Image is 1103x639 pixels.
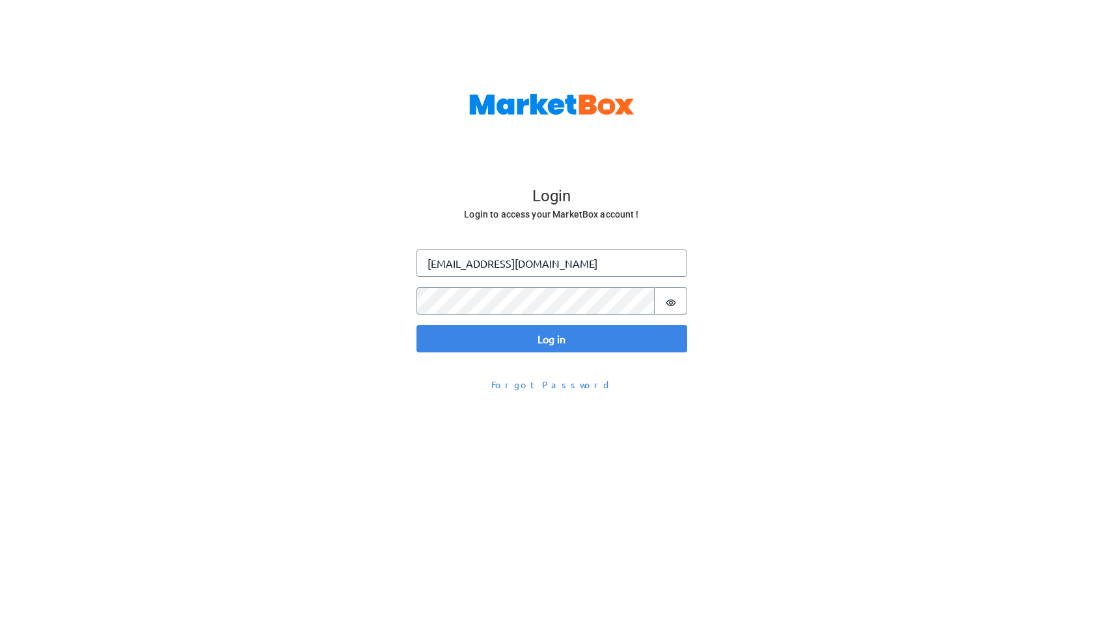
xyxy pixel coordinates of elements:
button: Show password [655,287,687,315]
h6: Login to access your MarketBox account ! [418,206,686,223]
h4: Login [418,187,686,206]
button: Forgot Password [483,373,621,396]
input: Enter your email [416,249,687,277]
button: Log in [416,325,687,352]
img: MarketBox logo [469,94,634,115]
